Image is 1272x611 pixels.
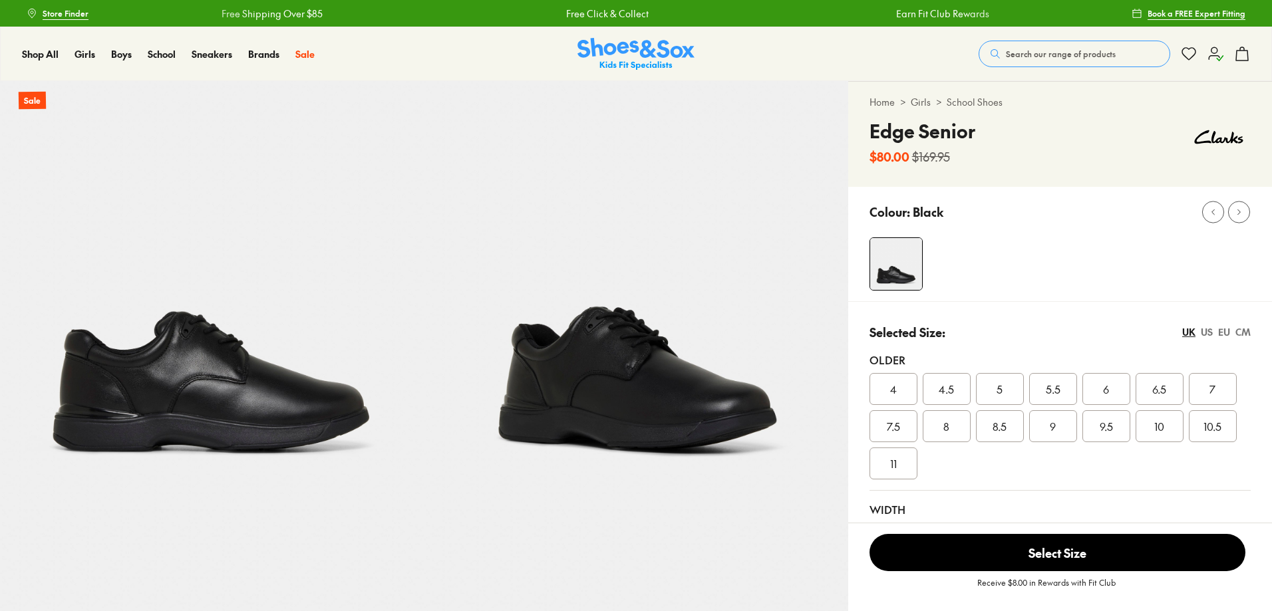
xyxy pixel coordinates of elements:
span: 6.5 [1152,381,1166,397]
p: Sale [19,92,46,110]
span: 6 [1103,381,1109,397]
span: 10.5 [1203,418,1221,434]
a: Free Click & Collect [559,7,641,21]
a: Brands [248,47,279,61]
span: 9 [1050,418,1056,434]
img: 4-517209_1 [870,238,922,290]
img: SNS_Logo_Responsive.svg [577,38,695,70]
a: Girls [75,47,95,61]
span: 4 [890,381,897,397]
p: Black [913,203,943,221]
div: EU [1218,325,1230,339]
a: Shoes & Sox [577,38,695,70]
a: Sneakers [192,47,232,61]
p: Selected Size: [870,323,945,341]
b: $80.00 [870,148,909,166]
a: Free Shipping Over $85 [214,7,315,21]
a: School [148,47,176,61]
span: Search our range of products [1006,48,1116,60]
span: 11 [890,455,897,471]
a: Boys [111,47,132,61]
span: 8.5 [993,418,1007,434]
span: 5 [997,381,1003,397]
span: Book a FREE Expert Fitting [1148,7,1245,19]
img: Vendor logo [1187,117,1251,157]
a: Sale [295,47,315,61]
a: Girls [911,95,931,109]
button: Search our range of products [979,41,1170,67]
a: Store Finder [27,1,88,25]
p: Receive $8.00 in Rewards with Fit Club [977,576,1116,600]
p: Colour: [870,203,910,221]
span: Store Finder [43,7,88,19]
a: Earn Fit Club Rewards [889,7,982,21]
span: 4.5 [939,381,954,397]
div: Width [870,501,1251,517]
a: Book a FREE Expert Fitting [1132,1,1245,25]
span: 7.5 [887,418,900,434]
a: Home [870,95,895,109]
div: Older [870,352,1251,368]
span: 10 [1154,418,1164,434]
button: Select Size [870,534,1245,571]
div: UK [1182,325,1195,339]
div: US [1201,325,1213,339]
s: $169.95 [912,148,950,166]
div: CM [1235,325,1251,339]
span: 9.5 [1100,418,1113,434]
img: 5-517208_1 [424,81,848,505]
div: > > [870,95,1251,109]
a: Shop All [22,47,59,61]
h4: Edge Senior [870,117,975,145]
span: 5.5 [1046,381,1060,397]
span: 7 [1209,381,1215,397]
span: 8 [943,418,949,434]
a: School Shoes [947,95,1003,109]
